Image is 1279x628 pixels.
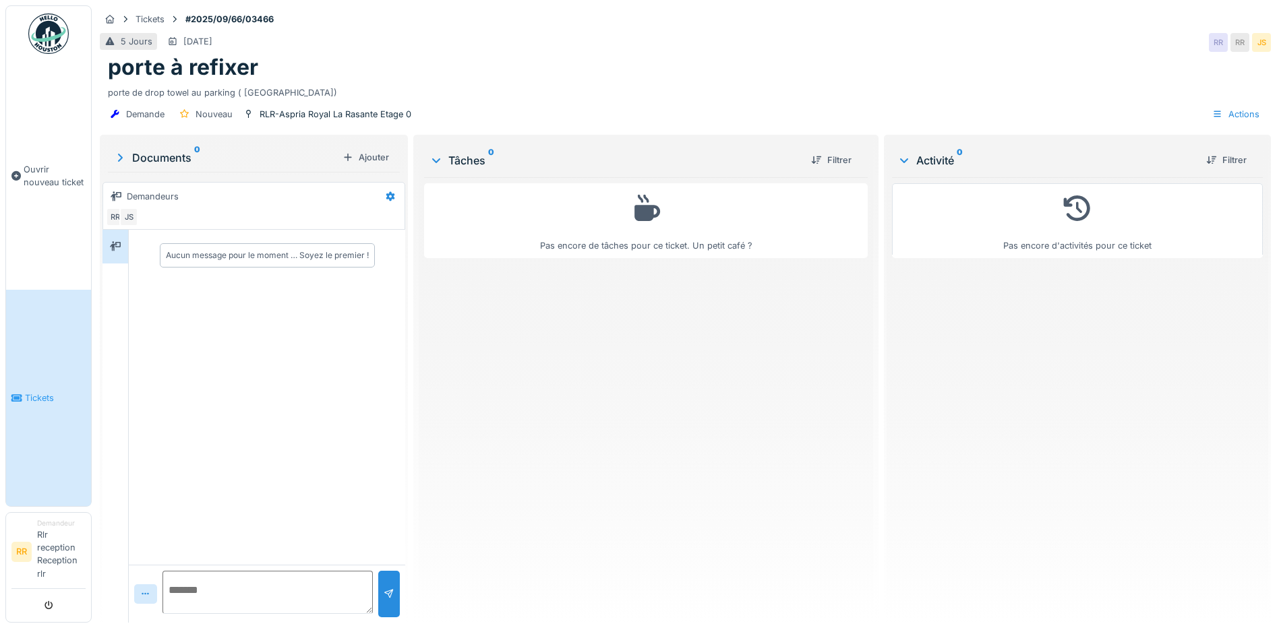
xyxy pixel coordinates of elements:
[108,81,1263,99] div: porte de drop towel au parking ( [GEOGRAPHIC_DATA])
[1206,104,1266,124] div: Actions
[806,151,857,169] div: Filtrer
[106,208,125,226] div: RR
[957,152,963,168] sup: 0
[1201,151,1252,169] div: Filtrer
[37,518,86,586] li: Rlr reception Reception rlr
[183,35,212,48] div: [DATE]
[126,108,165,121] div: Demande
[488,152,494,168] sup: 0
[260,108,411,121] div: RLR-Aspria Royal La Rasante Etage 0
[108,55,258,80] h1: porte à refixer
[37,518,86,528] div: Demandeur
[136,13,165,26] div: Tickets
[24,163,86,189] span: Ouvrir nouveau ticket
[28,13,69,54] img: Badge_color-CXgf-gQk.svg
[194,150,200,166] sup: 0
[127,190,179,203] div: Demandeurs
[1252,33,1271,52] div: JS
[11,542,32,562] li: RR
[166,249,369,261] div: Aucun message pour le moment … Soyez le premier !
[6,61,91,290] a: Ouvrir nouveau ticket
[119,208,138,226] div: JS
[6,290,91,505] a: Tickets
[11,518,86,589] a: RR DemandeurRlr reception Reception rlr
[433,189,859,252] div: Pas encore de tâches pour ce ticket. Un petit café ?
[196,108,233,121] div: Nouveau
[901,189,1254,252] div: Pas encore d'activités pour ce ticket
[337,148,394,166] div: Ajouter
[1209,33,1228,52] div: RR
[25,391,86,404] span: Tickets
[113,150,337,166] div: Documents
[429,152,800,168] div: Tâches
[121,35,152,48] div: 5 Jours
[1230,33,1249,52] div: RR
[180,13,279,26] strong: #2025/09/66/03466
[897,152,1195,168] div: Activité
